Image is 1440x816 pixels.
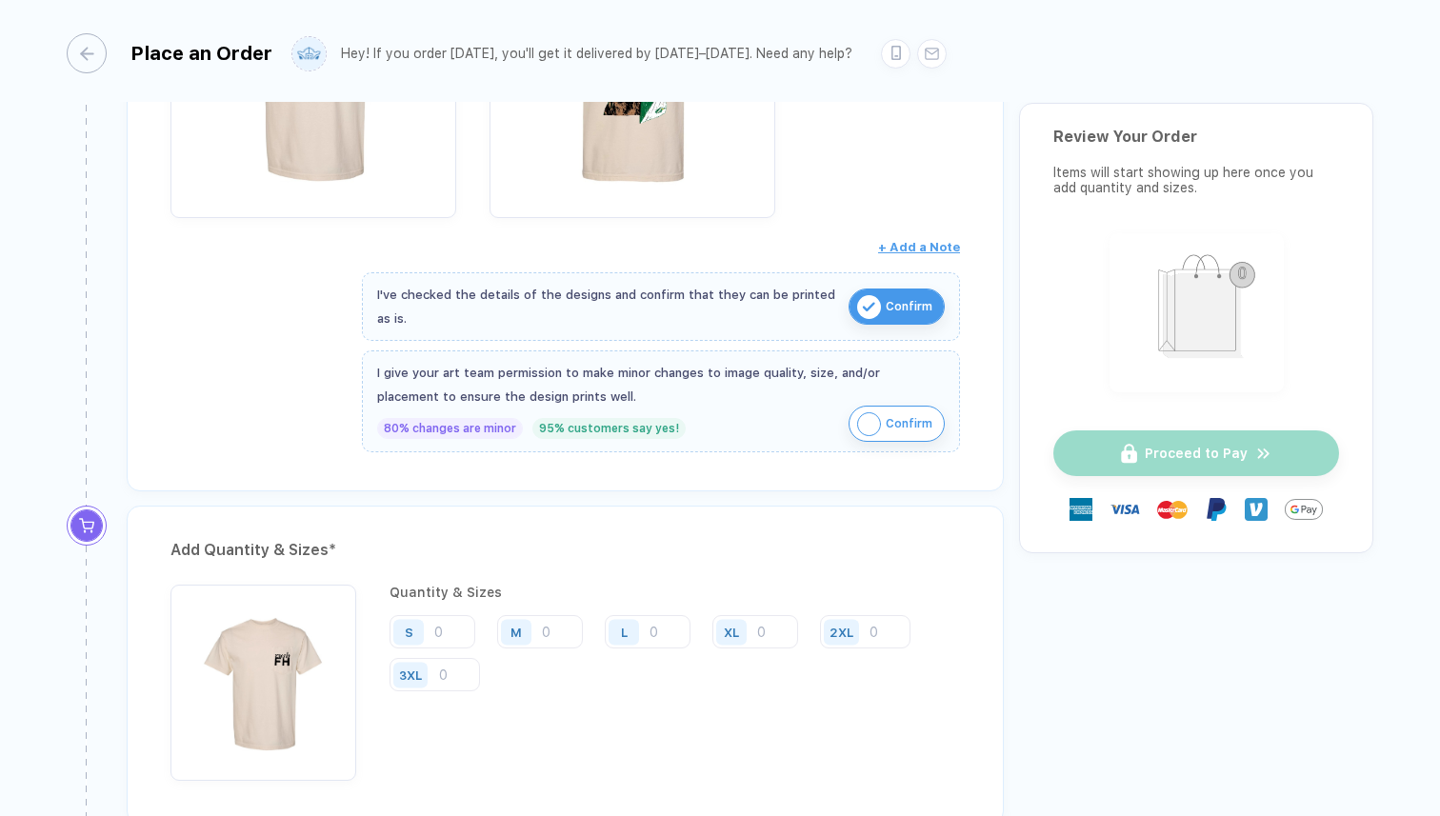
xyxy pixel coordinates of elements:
div: Items will start showing up here once you add quantity and sizes. [1053,165,1339,195]
div: Quantity & Sizes [390,585,960,600]
img: icon [857,412,881,436]
img: 25a55415-05ef-4c6c-af8a-bd0d24e84940_nt_front_1758639540296.jpg [180,594,347,761]
div: I give your art team permission to make minor changes to image quality, size, and/or placement to... [377,361,945,408]
div: 95% customers say yes! [532,418,686,439]
div: XL [724,625,739,639]
img: Paypal [1205,498,1228,521]
div: S [405,625,413,639]
img: master-card [1157,494,1188,525]
div: L [621,625,628,639]
button: iconConfirm [849,289,945,325]
span: Confirm [886,408,932,439]
img: express [1070,498,1092,521]
span: Confirm [886,291,932,322]
div: 80% changes are minor [377,418,523,439]
img: Venmo [1245,498,1268,521]
div: Review Your Order [1053,128,1339,146]
div: M [510,625,522,639]
div: Place an Order [130,42,272,65]
div: Hey! If you order [DATE], you'll get it delivered by [DATE]–[DATE]. Need any help? [341,46,852,62]
button: + Add a Note [878,232,960,263]
img: shopping_bag.png [1118,242,1275,380]
img: icon [857,295,881,319]
button: iconConfirm [849,406,945,442]
img: GPay [1285,490,1323,528]
div: 3XL [399,667,422,682]
div: I've checked the details of the designs and confirm that they can be printed as is. [377,283,839,330]
img: visa [1110,494,1140,525]
div: Add Quantity & Sizes [170,535,960,566]
img: user profile [292,37,326,70]
span: + Add a Note [878,240,960,254]
div: 2XL [830,625,853,639]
